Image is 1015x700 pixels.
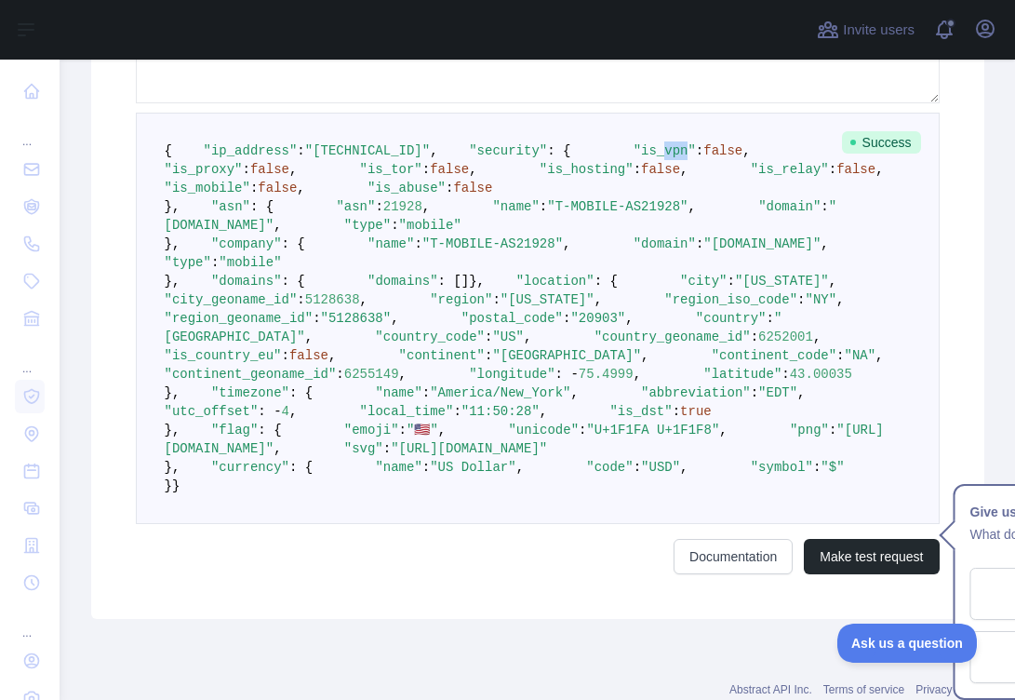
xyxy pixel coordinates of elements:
button: Make test request [804,539,939,574]
span: : [813,460,821,475]
span: "unicode" [508,423,579,437]
span: : [728,274,735,289]
span: }, [165,199,180,214]
span: false [703,143,742,158]
span: : [243,162,250,177]
span: : [781,367,789,382]
span: , [836,292,844,307]
span: 21928 [383,199,422,214]
span: : [696,236,703,251]
span: 75.4999 [579,367,634,382]
span: , [570,385,578,400]
span: : - [555,367,579,382]
span: "is_dst" [609,404,672,419]
span: }, [165,274,180,289]
span: 6252001 [758,330,813,344]
span: Invite users [843,20,915,41]
span: } [165,478,172,493]
span: , [821,236,828,251]
span: "region_geoname_id" [165,311,314,326]
span: "latitude" [703,367,781,382]
span: "NA" [845,348,876,363]
span: , [391,311,398,326]
span: 43.00035 [790,367,852,382]
span: , [469,162,476,177]
span: : [375,199,382,214]
span: , [875,348,883,363]
span: "location" [516,274,594,289]
span: : [540,199,547,214]
span: "domain" [758,199,821,214]
span: "is_relay" [751,162,829,177]
span: "asn" [336,199,375,214]
span: "[TECHNICAL_ID]" [305,143,430,158]
span: , [289,162,297,177]
a: Privacy policy [915,683,983,696]
span: , [297,181,304,195]
span: "svg" [344,441,383,456]
span: : { [282,274,305,289]
span: , [680,162,688,177]
span: "country_code" [375,330,485,344]
span: : [453,404,461,419]
span: : [579,423,586,437]
span: 6255149 [344,367,399,382]
span: "name" [367,236,414,251]
span: , [742,143,750,158]
span: false [289,348,328,363]
span: false [453,181,492,195]
span: : [829,162,836,177]
span: : [250,181,258,195]
span: "America/New_York" [430,385,570,400]
span: "🇺🇸" [407,423,438,437]
span: "T-MOBILE-AS21928" [547,199,688,214]
span: : [313,311,320,326]
button: Invite users [813,15,918,45]
span: "mobile" [219,255,281,270]
span: false [430,162,469,177]
span: "longitude" [469,367,554,382]
span: , [305,330,313,344]
span: "is_hosting" [540,162,634,177]
a: Abstract API Inc. [729,683,812,696]
span: : [696,143,703,158]
span: "USD" [641,460,680,475]
span: , [430,143,437,158]
span: }, [165,385,180,400]
span: true [680,404,712,419]
span: { [165,143,172,158]
span: "20903" [570,311,625,326]
span: , [438,423,446,437]
span: "is_country_eu" [165,348,282,363]
span: , [274,441,281,456]
span: "domain" [634,236,696,251]
span: , [829,274,836,289]
span: , [516,460,524,475]
span: , [719,423,727,437]
span: : [282,348,289,363]
span: "type" [165,255,211,270]
span: "type" [344,218,391,233]
span: "city_geoname_id" [165,292,298,307]
span: "NY" [805,292,836,307]
a: Terms of service [823,683,904,696]
span: , [328,348,336,363]
span: "[URL][DOMAIN_NAME]" [391,441,547,456]
span: "[GEOGRAPHIC_DATA]" [492,348,641,363]
span: "U+1F1FA U+1F1F8" [586,423,719,437]
span: "timezone" [211,385,289,400]
span: : [634,162,641,177]
iframe: Toggle Customer Support [837,624,978,663]
span: , [688,199,696,214]
span: : [211,255,219,270]
span: , [524,330,531,344]
span: : { [282,236,305,251]
span: "png" [790,423,829,437]
span: : [336,367,343,382]
span: "city" [680,274,727,289]
span: : [492,292,500,307]
span: "region_iso_code" [664,292,797,307]
span: : [297,292,304,307]
span: "security" [469,143,547,158]
span: "11:50:28" [461,404,540,419]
